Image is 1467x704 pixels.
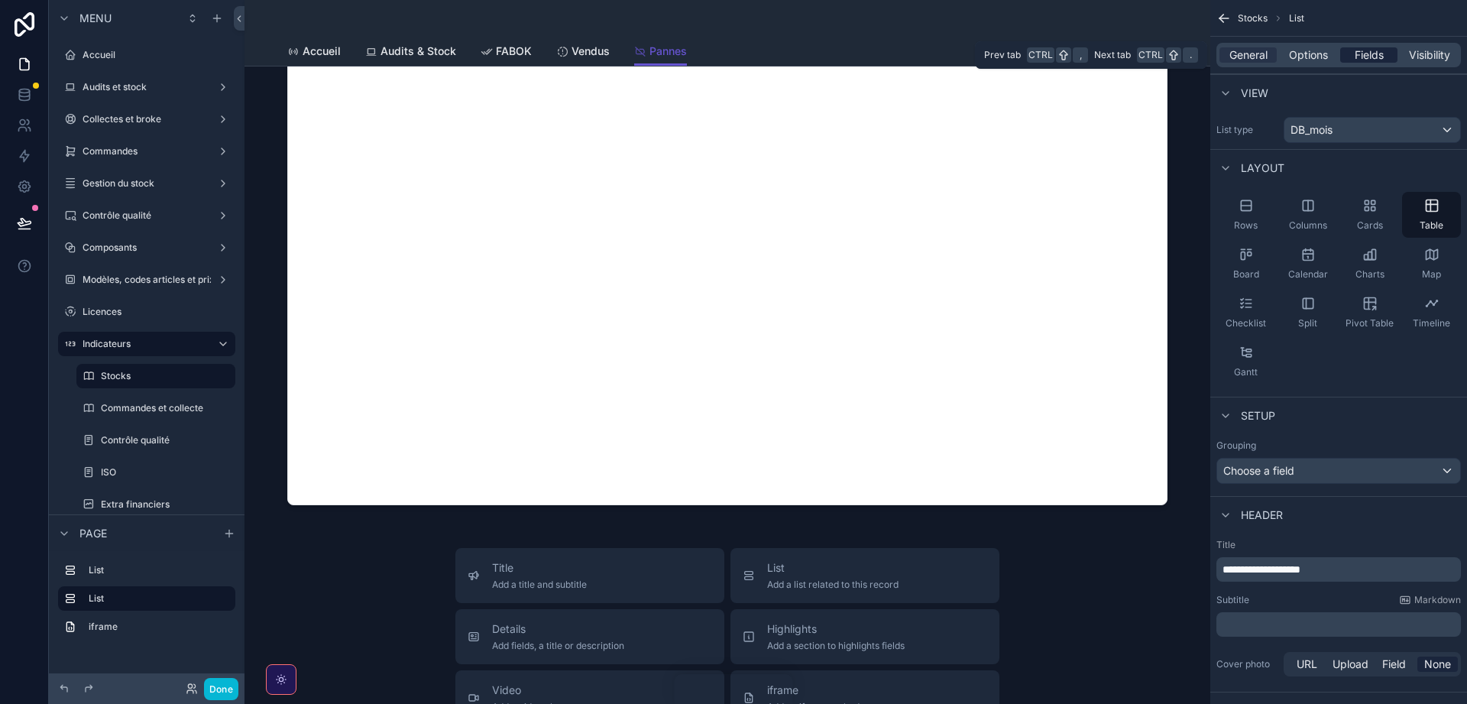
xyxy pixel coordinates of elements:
[76,364,235,388] a: Stocks
[58,107,235,131] a: Collectes et broke
[381,44,456,59] span: Audits & Stock
[83,274,215,286] label: Modèles, codes articles et prix
[1346,317,1394,329] span: Pivot Table
[58,203,235,228] a: Contrôle qualité
[556,37,610,68] a: Vendus
[83,113,211,125] label: Collectes et broke
[1216,557,1461,582] div: scrollable content
[58,332,235,356] a: Indicateurs
[1216,241,1275,287] button: Board
[76,428,235,453] a: Contrôle qualité
[1234,219,1258,232] span: Rows
[1184,49,1197,61] span: .
[58,75,235,99] a: Audits et stock
[1284,117,1461,143] button: DB_mois
[1278,192,1337,238] button: Columns
[1216,440,1256,452] label: Grouping
[1340,192,1399,238] button: Cards
[1216,192,1275,238] button: Rows
[204,678,238,700] button: Done
[1333,657,1368,672] span: Upload
[1422,268,1441,281] span: Map
[1402,290,1461,336] button: Timeline
[1413,317,1450,329] span: Timeline
[1340,290,1399,336] button: Pivot Table
[1216,124,1278,136] label: List type
[1340,241,1399,287] button: Charts
[287,37,341,68] a: Accueil
[58,268,235,292] a: Modèles, codes articles et prix
[767,621,905,637] span: Highlights
[1399,594,1461,606] a: Markdown
[767,683,860,698] span: iframe
[455,609,724,664] button: DetailsAdd fields, a title or description
[455,548,724,603] button: TitleAdd a title and subtitle
[58,300,235,324] a: Licences
[1402,241,1461,287] button: Map
[1297,657,1317,672] span: URL
[1233,268,1259,281] span: Board
[492,683,580,698] span: Video
[58,235,235,260] a: Composants
[634,37,687,67] a: Pannes
[365,37,456,68] a: Audits & Stock
[492,640,624,652] span: Add fields, a title or description
[1229,47,1268,63] span: General
[1288,268,1328,281] span: Calendar
[58,139,235,164] a: Commandes
[101,434,232,446] label: Contrôle qualité
[83,242,211,254] label: Composants
[492,579,587,591] span: Add a title and subtitle
[1414,594,1461,606] span: Markdown
[1357,219,1383,232] span: Cards
[1238,12,1268,24] span: Stocks
[83,177,211,190] label: Gestion du stock
[1278,241,1337,287] button: Calendar
[730,548,999,603] button: ListAdd a list related to this record
[1094,49,1131,61] span: Next tab
[83,306,232,318] label: Licences
[1355,47,1384,63] span: Fields
[101,402,232,414] label: Commandes et collecte
[79,526,107,541] span: Page
[1241,86,1268,101] span: View
[89,592,223,605] label: List
[1382,657,1406,672] span: Field
[1226,317,1266,329] span: Checklist
[101,466,232,479] label: ISO
[492,621,624,637] span: Details
[83,81,211,93] label: Audits et stock
[1216,658,1278,670] label: Cover photo
[1241,161,1284,176] span: Layout
[101,498,232,511] label: Extra financiers
[1289,219,1327,232] span: Columns
[1234,366,1258,378] span: Gantt
[1420,219,1443,232] span: Table
[58,171,235,196] a: Gestion du stock
[1355,268,1384,281] span: Charts
[49,551,244,654] div: scrollable content
[76,492,235,517] a: Extra financiers
[984,49,1021,61] span: Prev tab
[730,609,999,664] button: HighlightsAdd a section to highlights fields
[1216,290,1275,336] button: Checklist
[1298,317,1317,329] span: Split
[767,640,905,652] span: Add a section to highlights fields
[767,579,899,591] span: Add a list related to this record
[1216,594,1249,606] label: Subtitle
[76,396,235,420] a: Commandes et collecte
[83,145,211,157] label: Commandes
[83,338,205,350] label: Indicateurs
[1074,49,1086,61] span: ,
[767,560,899,576] span: List
[1289,12,1304,24] span: List
[1424,657,1451,672] span: None
[1241,408,1275,423] span: Setup
[496,44,532,59] span: FABOK
[1137,47,1164,63] span: Ctrl
[83,209,211,222] label: Contrôle qualité
[1278,290,1337,336] button: Split
[492,560,587,576] span: Title
[83,49,232,61] label: Accueil
[76,460,235,485] a: ISO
